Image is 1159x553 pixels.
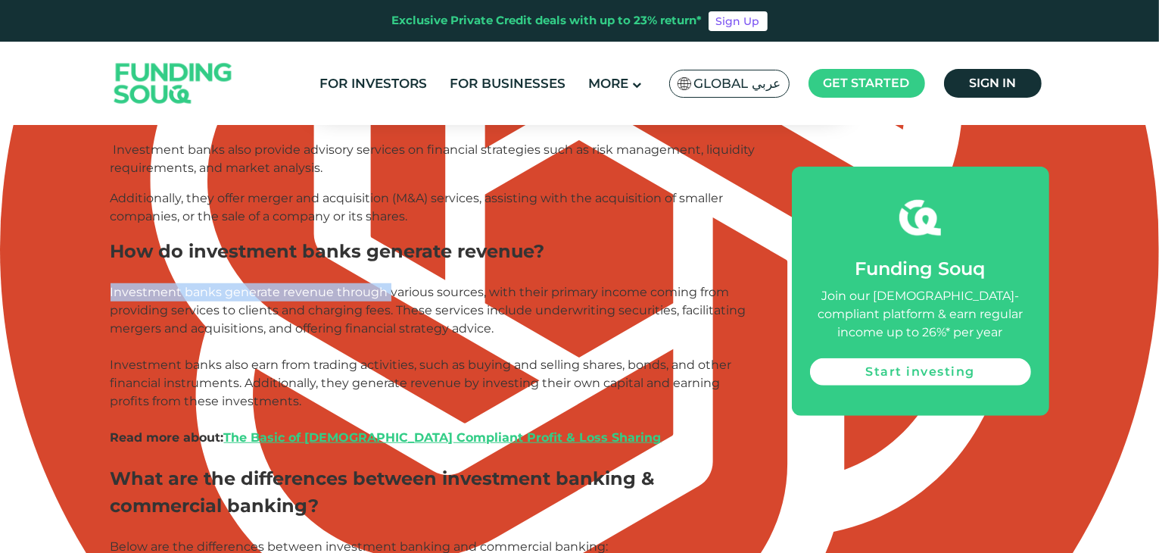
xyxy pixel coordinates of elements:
[99,45,248,122] img: Logo
[899,197,941,239] img: fsicon
[969,76,1016,90] span: Sign in
[588,76,628,91] span: More
[810,358,1031,386] a: Start investing
[111,467,655,517] span: What are the differences between investment banking & commercial banking?
[709,11,768,31] a: Sign Up
[855,258,986,280] span: Funding Souq
[824,76,910,90] span: Get started
[694,75,781,92] span: Global عربي
[316,71,431,96] a: For Investors
[111,191,724,223] span: Additionally, they offer merger and acquisition (M&A) services, assisting with the acquisition of...
[111,430,662,445] strong: Read more about:
[392,12,703,30] div: Exclusive Private Credit deals with up to 23% return*
[944,69,1042,98] a: Sign in
[111,240,545,262] span: How do investment banks generate revenue?
[224,430,662,445] a: The Basic of [DEMOGRAPHIC_DATA] Compliant Profit & Loss Sharing
[446,71,569,96] a: For Businesses
[678,77,691,90] img: SA Flag
[810,287,1031,342] div: Join our [DEMOGRAPHIC_DATA]-compliant platform & earn regular income up to 26%* per year
[111,285,746,463] span: Investment banks generate revenue through various sources, with their primary income coming from ...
